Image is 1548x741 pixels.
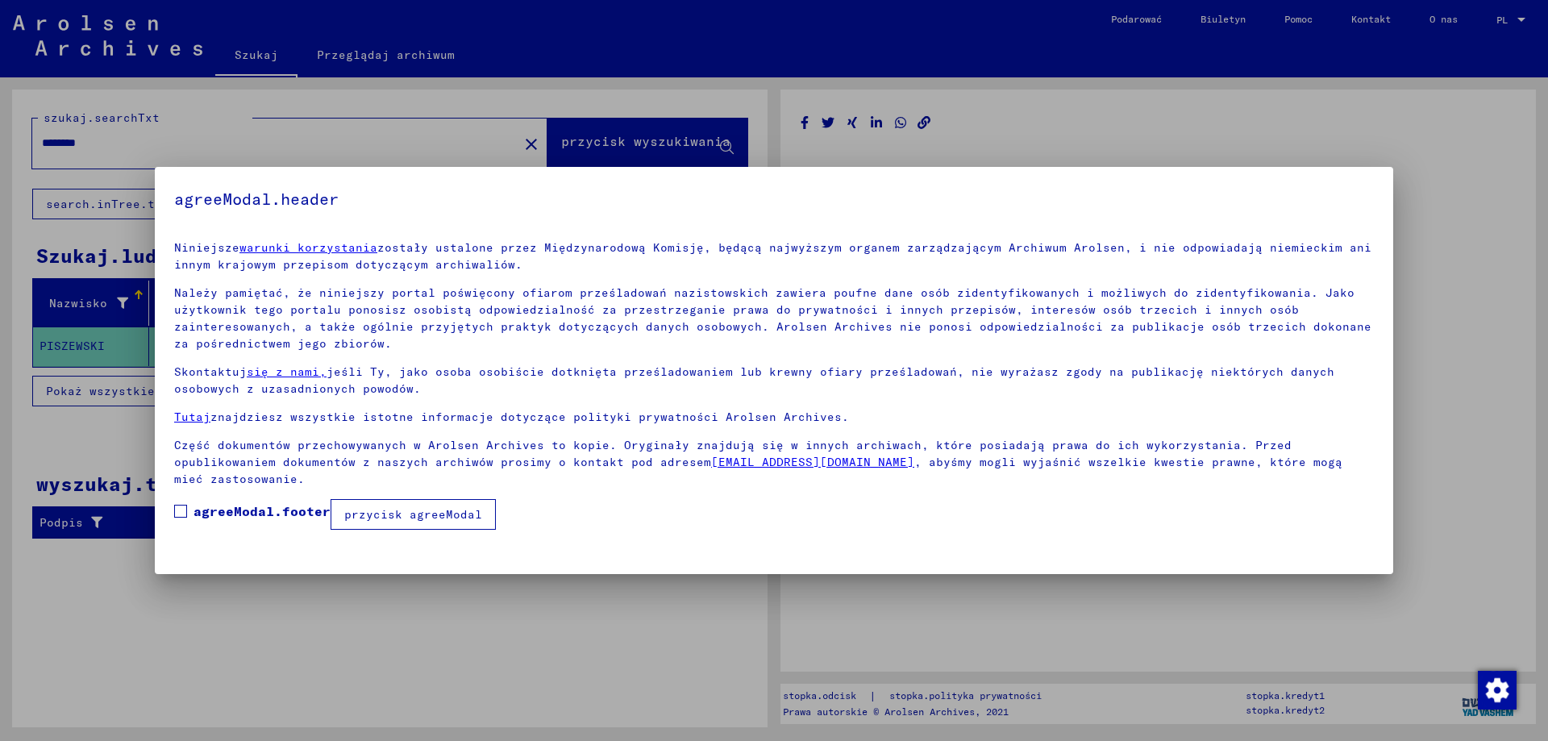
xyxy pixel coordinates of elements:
font: agreeModal.footer [193,503,331,519]
a: warunki korzystania [239,240,377,255]
font: jeśli Ty, jako osoba osobiście dotknięta prześladowaniem lub krewny ofiary prześladowań, nie wyra... [174,364,1334,396]
font: , abyśmy mogli wyjaśnić wszelkie kwestie prawne, które mogą mieć zastosowanie. [174,455,1342,486]
font: znajdziesz wszystkie istotne informacje dotyczące polityki prywatności Arolsen Archives. [210,410,849,424]
a: [EMAIL_ADDRESS][DOMAIN_NAME] [711,455,914,469]
a: Tutaj [174,410,210,424]
img: Zmiana zgody [1478,671,1517,710]
font: agreeModal.header [174,189,339,209]
a: się z nami, [247,364,327,379]
button: przycisk agreeModal [331,499,496,530]
font: zostały ustalone przez Międzynarodową Komisję, będącą najwyższym organem zarządzającym Archiwum A... [174,240,1371,272]
font: Część dokumentów przechowywanych w Arolsen Archives to kopie. Oryginały znajdują się w innych arc... [174,438,1292,469]
font: przycisk agreeModal [344,507,482,522]
font: Należy pamiętać, że niniejszy portal poświęcony ofiarom prześladowań nazistowskich zawiera poufne... [174,285,1371,351]
font: Skontaktuj [174,364,247,379]
font: Niniejsze [174,240,239,255]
